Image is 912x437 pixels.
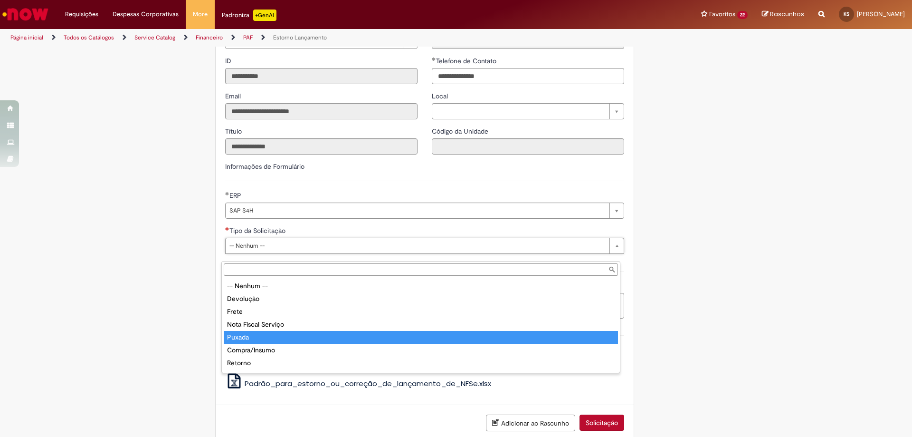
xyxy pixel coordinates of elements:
[224,331,618,344] div: Puxada
[224,318,618,331] div: Nota Fiscal Serviço
[224,344,618,357] div: Compra/Insumo
[224,357,618,369] div: Retorno
[224,305,618,318] div: Frete
[224,280,618,292] div: -- Nenhum --
[224,292,618,305] div: Devolução
[222,278,620,373] ul: Tipo da Solicitação
[224,369,618,382] div: Transferência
